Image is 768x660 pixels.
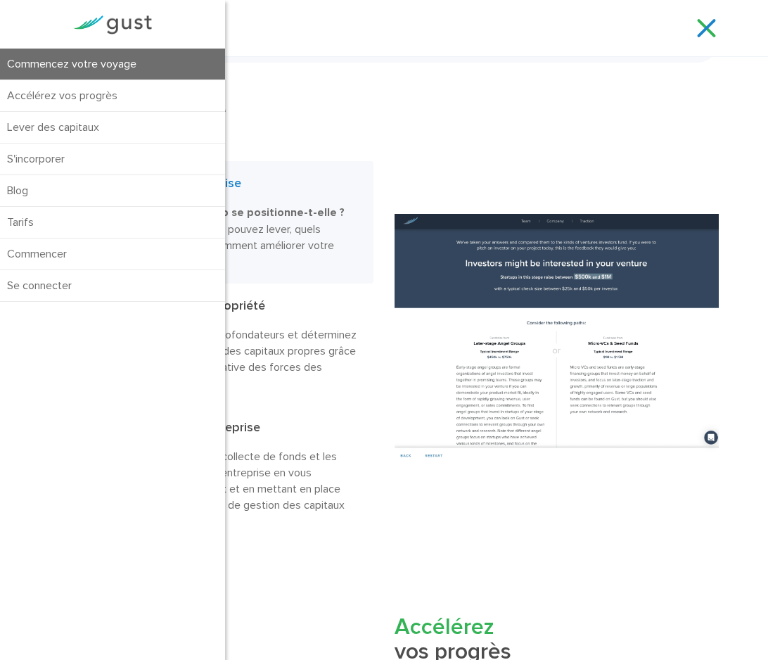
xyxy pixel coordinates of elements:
font: S'incorporer [7,152,65,165]
font: Accélérez [395,614,494,640]
img: Logo Gust [73,15,152,34]
font: Commencer [7,247,67,260]
font: Lever des capitaux [7,120,99,134]
font: Se connecter [7,279,72,292]
font: Blog [7,184,28,197]
font: Commencez votre voyage [7,57,136,70]
font: Évitez les conflits entre cofondateurs et déterminez une répartition équitable des capitaux propr... [102,328,357,390]
font: Tarifs [7,215,34,229]
font: Accélérez vos progrès [7,89,117,102]
img: Évaluez votre entreprise [395,214,719,463]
